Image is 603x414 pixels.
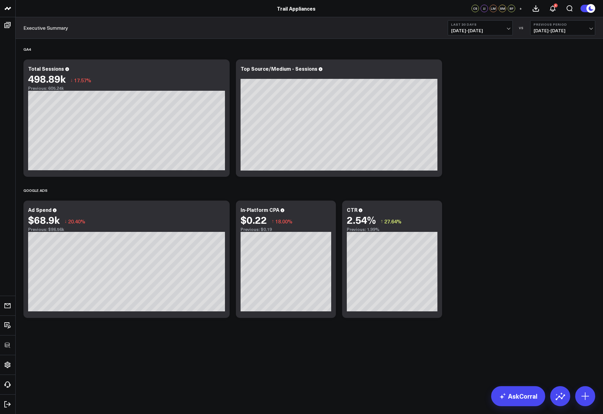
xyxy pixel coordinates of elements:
div: In-Platform CPA [241,206,279,213]
div: VS [516,26,527,30]
div: 498.89k [28,73,66,84]
span: ↓ [70,76,73,84]
button: + [517,5,524,12]
span: + [519,6,522,11]
div: Previous: $86.56k [28,227,225,232]
div: Total Sessions [28,65,64,72]
button: Previous Period[DATE]-[DATE] [530,20,595,35]
div: Google Ads [23,183,47,197]
div: Ad Spend [28,206,52,213]
span: 17.57% [74,77,91,84]
div: LM [490,5,497,12]
div: CS [471,5,479,12]
div: JJ [481,5,488,12]
div: Top Source/Medium - Sessions [241,65,317,72]
a: Executive Summary [23,24,68,31]
b: Last 30 Days [451,23,509,26]
div: Previous: 1.99% [347,227,437,232]
button: Last 30 Days[DATE]-[DATE] [448,20,513,35]
div: GA4 [23,42,31,56]
div: $0.22 [241,214,267,225]
div: Previous: $0.19 [241,227,331,232]
div: 3 [554,3,558,8]
span: ↑ [272,217,274,225]
div: BF [508,5,515,12]
b: Previous Period [534,23,592,26]
a: Trail Appliances [277,5,316,12]
span: 20.40% [68,218,85,225]
div: SM [499,5,506,12]
a: AskCorral [491,386,545,406]
div: CTR [347,206,357,213]
span: 27.64% [384,218,401,225]
span: [DATE] - [DATE] [534,28,592,33]
div: 2.54% [347,214,376,225]
span: [DATE] - [DATE] [451,28,509,33]
span: 18.00% [275,218,292,225]
span: ↑ [381,217,383,225]
div: Previous: 605.24k [28,86,225,91]
div: $68.9k [28,214,60,225]
span: ↓ [64,217,67,225]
